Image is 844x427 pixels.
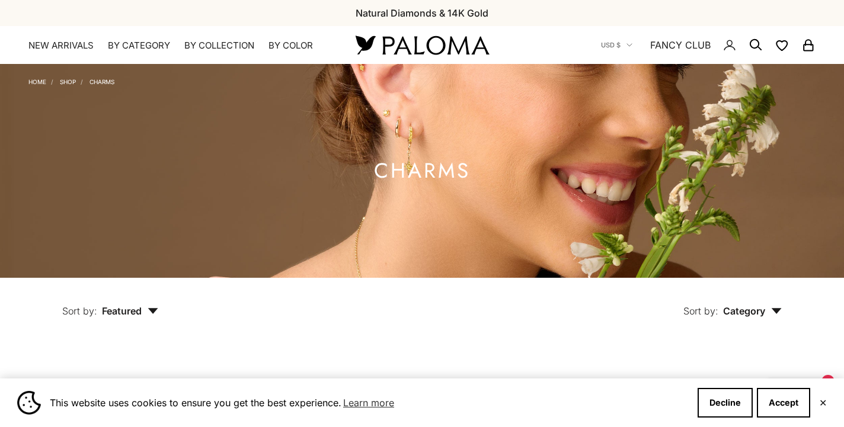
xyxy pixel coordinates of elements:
summary: By Category [108,40,170,52]
button: Decline [698,388,753,418]
summary: By Color [268,40,313,52]
nav: Breadcrumb [28,76,114,85]
button: Close [819,399,827,406]
button: USD $ [601,40,632,50]
span: Featured [102,305,158,317]
a: Home [28,78,46,85]
img: Cookie banner [17,391,41,415]
span: USD $ [601,40,621,50]
span: This website uses cookies to ensure you get the best experience. [50,394,688,412]
a: NEW ARRIVALS [28,40,94,52]
span: Category [723,305,782,317]
a: Shop [60,78,76,85]
p: Natural Diamonds & 14K Gold [356,5,488,21]
button: Sort by: Featured [35,278,186,328]
button: Sort by: Category [656,278,809,328]
a: Learn more [341,394,396,412]
span: Sort by: [62,305,97,317]
a: FANCY CLUB [650,37,711,53]
a: Charms [89,78,114,85]
nav: Primary navigation [28,40,327,52]
button: Accept [757,388,810,418]
nav: Secondary navigation [601,26,816,64]
summary: By Collection [184,40,254,52]
h1: Charms [374,163,471,178]
span: Sort by: [683,305,718,317]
